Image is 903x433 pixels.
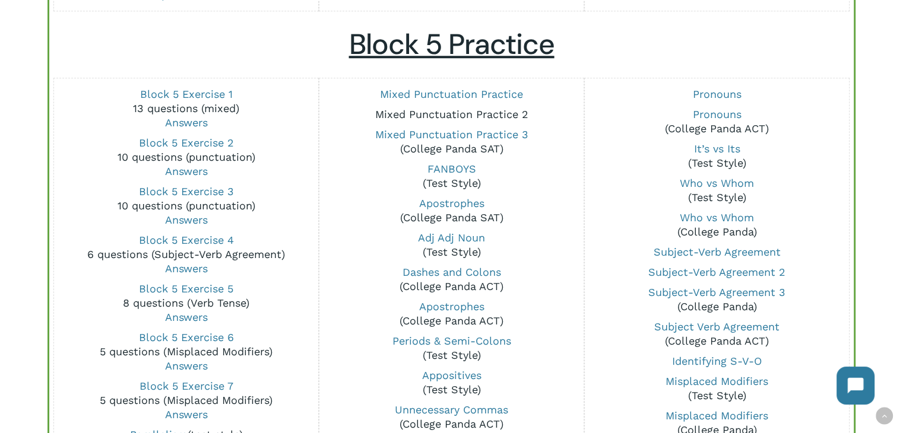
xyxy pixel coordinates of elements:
[165,408,208,421] a: Answers
[380,88,523,100] a: Mixed Punctuation Practice
[327,300,575,328] p: (College Panda ACT)
[593,285,841,314] p: (College Panda)
[593,320,841,348] p: (College Panda ACT)
[62,379,310,422] p: 5 questions (Misplaced Modifiers)
[327,196,575,225] p: (College Panda SAT)
[402,266,500,278] a: Dashes and Colons
[62,282,310,324] p: 8 questions (Verb Tense)
[593,176,841,205] p: (Test Style)
[327,128,575,156] p: (College Panda SAT)
[666,409,768,422] a: Misplaced Modifiers
[593,107,841,136] p: (College Panda ACT)
[422,369,481,381] a: Appositives
[139,282,233,295] a: Block 5 Exercise 5
[419,197,484,209] a: Apostrophes
[327,162,575,190] p: (Test Style)
[648,286,785,298] a: Subject-Verb Agreement 3
[327,403,575,431] p: (College Panda ACT)
[140,380,233,392] a: Block 5 Exercise 7
[692,108,741,120] a: Pronouns
[375,108,528,120] a: Mixed Punctuation Practice 2
[419,300,484,313] a: Apostrophes
[593,142,841,170] p: (Test Style)
[666,375,768,387] a: Misplaced Modifiers
[165,359,208,372] a: Answers
[62,330,310,373] p: 5 questions (Misplaced Modifiers)
[825,355,886,416] iframe: Chatbot
[680,211,754,224] a: Who vs Whom
[693,142,740,155] a: It’s vs Its
[165,214,208,226] a: Answers
[375,128,528,141] a: Mixed Punctuation Practice 3
[418,231,485,244] a: Adj Adj Noun
[327,368,575,397] p: (Test Style)
[139,234,234,246] a: Block 5 Exercise 4
[165,116,208,129] a: Answers
[62,184,310,227] p: 10 questions (punctuation)
[327,231,575,259] p: (Test Style)
[395,403,508,416] a: Unnecessary Commas
[349,26,555,63] u: Block 5 Practice
[427,163,476,175] a: FANBOYS
[327,265,575,294] p: (College Panda ACT)
[654,320,780,333] a: Subject Verb Agreement
[692,88,741,100] a: Pronouns
[653,246,780,258] a: Subject-Verb Agreement
[139,331,234,343] a: Block 5 Exercise 6
[165,165,208,177] a: Answers
[62,233,310,276] p: 6 questions (Subject-Verb Agreement)
[648,266,785,278] a: Subject-Verb Agreement 2
[593,374,841,403] p: (Test Style)
[139,185,234,198] a: Block 5 Exercise 3
[140,88,233,100] a: Block 5 Exercise 1
[392,335,511,347] a: Periods & Semi-Colons
[165,262,208,275] a: Answers
[62,87,310,130] p: 13 questions (mixed)
[680,177,754,189] a: Who vs Whom
[139,136,234,149] a: Block 5 Exercise 2
[62,136,310,179] p: 10 questions (punctuation)
[165,311,208,323] a: Answers
[672,355,762,367] a: Identifying S-V-O
[593,211,841,239] p: (College Panda)
[327,334,575,362] p: (Test Style)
